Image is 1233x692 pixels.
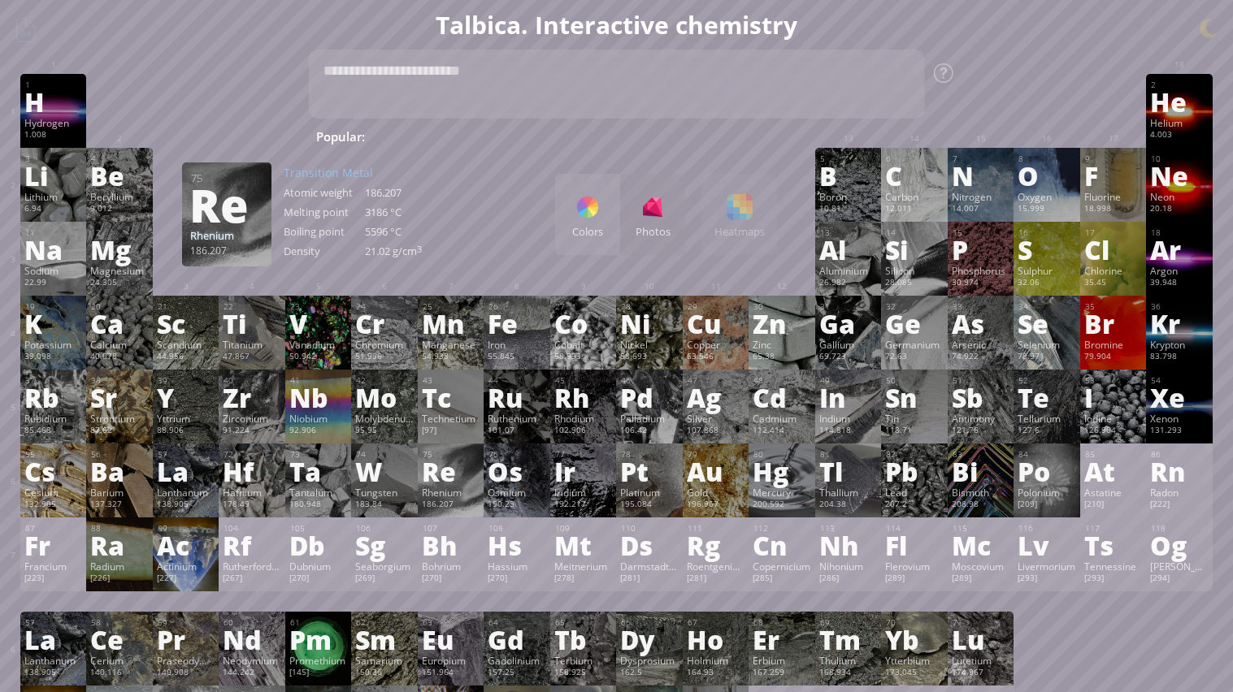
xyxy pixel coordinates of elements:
div: Helium [1150,116,1209,129]
div: 79.904 [1084,351,1143,364]
div: 106.42 [620,425,679,438]
div: Vanadium [289,338,348,351]
div: Xe [1150,384,1209,410]
div: Selenium [1018,338,1076,351]
div: 38 [91,375,149,386]
div: Ni [620,310,679,336]
div: 47.867 [223,351,281,364]
div: Cobalt [554,338,613,351]
div: 37 [25,375,83,386]
div: Zirconium [223,412,281,425]
div: 91.224 [223,425,281,438]
div: Rh [554,384,613,410]
sub: 4 [641,136,646,147]
div: At [1084,458,1143,484]
div: 13 [820,227,878,238]
sup: 3 [417,244,422,255]
div: 92.906 [289,425,348,438]
div: Astatine [1084,486,1143,499]
div: Argon [1150,264,1209,277]
div: Li [24,162,83,188]
div: 126.904 [1084,425,1143,438]
div: 131.293 [1150,425,1209,438]
div: 12.011 [885,203,944,216]
div: Cadmium [753,412,811,425]
div: 32.06 [1018,277,1076,290]
div: Titanium [223,338,281,351]
div: Arsenic [952,338,1010,351]
div: Au [687,458,745,484]
div: Popular: [316,127,377,149]
div: Bismuth [952,486,1010,499]
div: Ir [554,458,613,484]
div: 21 [158,301,215,312]
div: 78 [621,449,679,460]
div: 9.012 [90,203,149,216]
div: 51.996 [355,351,414,364]
sub: 2 [619,136,624,147]
div: 58.693 [620,351,679,364]
div: 35 [1085,301,1143,312]
div: Tellurium [1018,412,1076,425]
div: 49 [820,375,878,386]
div: 35.45 [1084,277,1143,290]
sub: 2 [729,136,734,147]
div: 4.003 [1150,129,1209,142]
div: 28.085 [885,277,944,290]
div: Rhenium [190,228,263,243]
div: Density [284,244,365,258]
div: 78.971 [1018,351,1076,364]
div: 186.207 [190,244,263,257]
div: Kr [1150,310,1209,336]
div: Po [1018,458,1076,484]
div: 83.798 [1150,351,1209,364]
div: Lithium [24,190,83,203]
div: 81 [820,449,878,460]
div: In [819,384,878,410]
div: 52 [1018,375,1076,386]
div: Tungsten [355,486,414,499]
div: 44.956 [157,351,215,364]
div: Rb [24,384,83,410]
div: Mo [355,384,414,410]
div: 73 [290,449,348,460]
div: 10.81 [819,203,878,216]
div: Hafnium [223,486,281,499]
div: 22 [224,301,281,312]
div: K [24,310,83,336]
div: 18.998 [1084,203,1143,216]
div: 112.414 [753,425,811,438]
div: 36 [1151,301,1209,312]
div: 69.723 [819,351,878,364]
div: Lead [885,486,944,499]
div: [97] [422,425,480,438]
div: 6 [886,154,944,164]
div: Cl [1084,236,1143,262]
div: Os [488,458,546,484]
div: Bi [952,458,1010,484]
div: Xenon [1150,412,1209,425]
div: 48 [753,375,811,386]
div: 28 [621,301,679,312]
div: Ga [819,310,878,336]
div: S [1018,236,1076,262]
div: 86 [1151,449,1209,460]
div: 14 [886,227,944,238]
div: Re [422,458,480,484]
div: Barium [90,486,149,499]
div: Germanium [885,338,944,351]
div: Tin [885,412,944,425]
div: 74.922 [952,351,1010,364]
div: 46 [621,375,679,386]
div: 87.62 [90,425,149,438]
div: Silicon [885,264,944,277]
div: Re [189,192,263,218]
div: 11 [25,227,83,238]
div: Cesium [24,486,83,499]
div: 63.546 [687,351,745,364]
div: C [885,162,944,188]
div: Te [1018,384,1076,410]
div: I [1084,384,1143,410]
div: 39.098 [24,351,83,364]
div: 82 [886,449,944,460]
